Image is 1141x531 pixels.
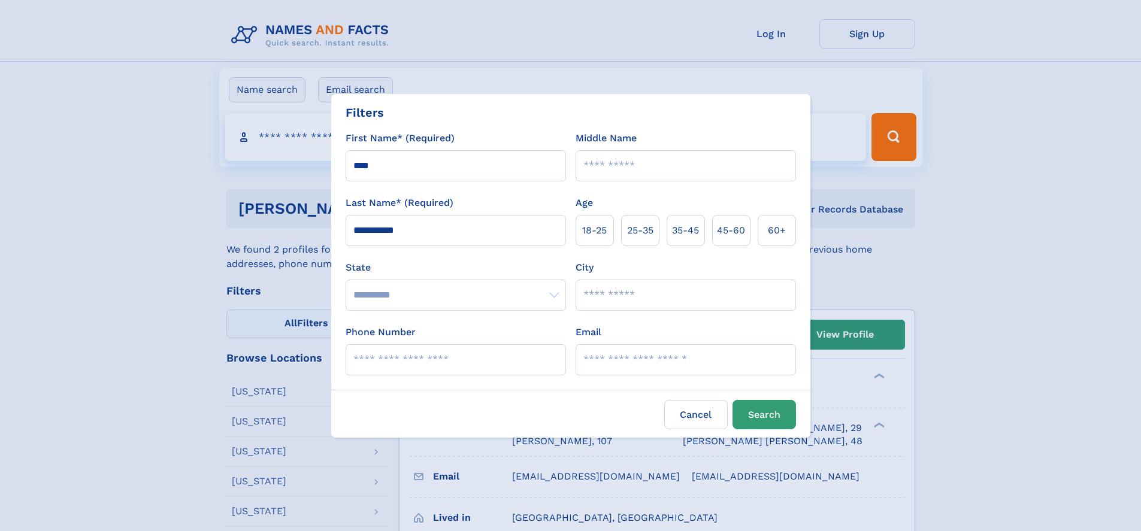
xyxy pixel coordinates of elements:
label: First Name* (Required) [346,131,455,145]
label: Email [576,325,601,339]
label: Last Name* (Required) [346,196,453,210]
label: State [346,260,566,275]
label: Middle Name [576,131,637,145]
span: 18‑25 [582,223,607,238]
div: Filters [346,104,384,122]
button: Search [733,400,796,429]
label: City [576,260,594,275]
span: 45‑60 [717,223,745,238]
label: Age [576,196,593,210]
label: Phone Number [346,325,416,339]
label: Cancel [664,400,728,429]
span: 60+ [768,223,786,238]
span: 25‑35 [627,223,653,238]
span: 35‑45 [672,223,699,238]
